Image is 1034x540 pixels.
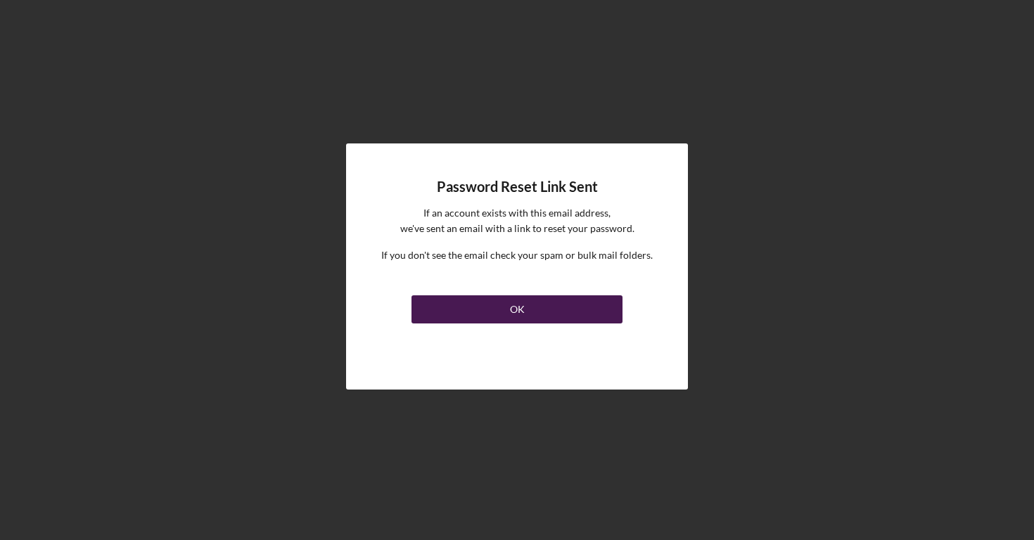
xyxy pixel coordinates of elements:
button: OK [411,295,623,323]
p: If you don't see the email check your spam or bulk mail folders. [381,247,653,263]
h4: Password Reset Link Sent [437,179,598,195]
div: OK [510,295,525,323]
p: If an account exists with this email address, we've sent an email with a link to reset your passw... [400,205,634,237]
a: OK [411,290,623,323]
